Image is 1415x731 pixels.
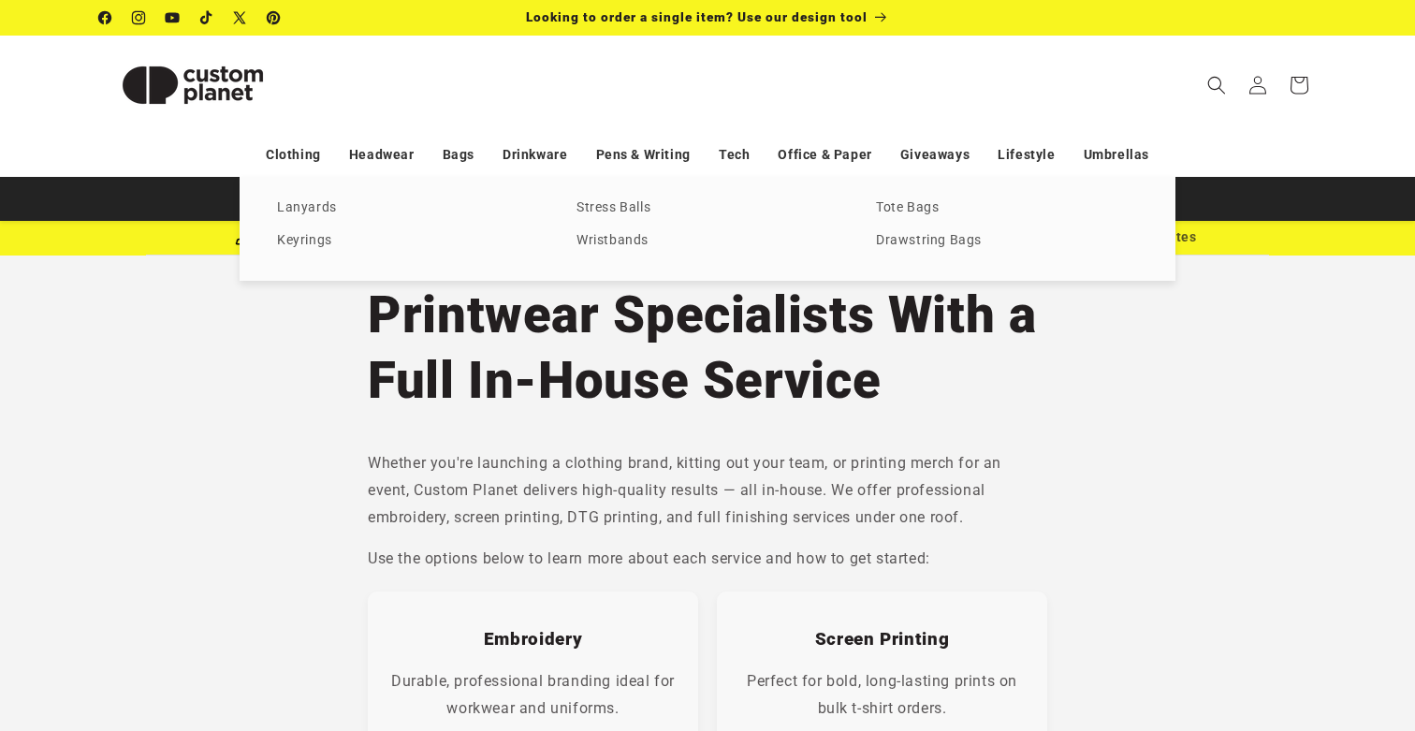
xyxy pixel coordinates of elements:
[368,546,1047,573] p: Use the options below to learn more about each service and how to get started:
[349,139,415,171] a: Headwear
[277,228,539,254] a: Keyrings
[368,450,1047,531] p: Whether you're launching a clothing brand, kitting out your team, or printing merch for an event,...
[503,139,567,171] a: Drinkware
[576,196,839,221] a: Stress Balls
[99,43,286,127] img: Custom Planet
[1084,139,1149,171] a: Umbrellas
[719,139,750,171] a: Tech
[876,196,1138,221] a: Tote Bags
[368,282,1047,413] h1: Printwear Specialists With a Full In-House Service
[443,139,474,171] a: Bags
[876,228,1138,254] a: Drawstring Bags
[387,668,679,723] p: Durable, professional branding ideal for workwear and uniforms.
[266,139,321,171] a: Clothing
[1196,65,1237,106] summary: Search
[596,139,691,171] a: Pens & Writing
[387,628,679,651] h3: Embroidery
[576,228,839,254] a: Wristbands
[93,36,294,134] a: Custom Planet
[998,139,1055,171] a: Lifestyle
[900,139,970,171] a: Giveaways
[778,139,871,171] a: Office & Paper
[277,196,539,221] a: Lanyards
[736,628,1028,651] h3: Screen Printing
[526,9,868,24] span: Looking to order a single item? Use our design tool
[736,668,1028,723] p: Perfect for bold, long-lasting prints on bulk t-shirt orders.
